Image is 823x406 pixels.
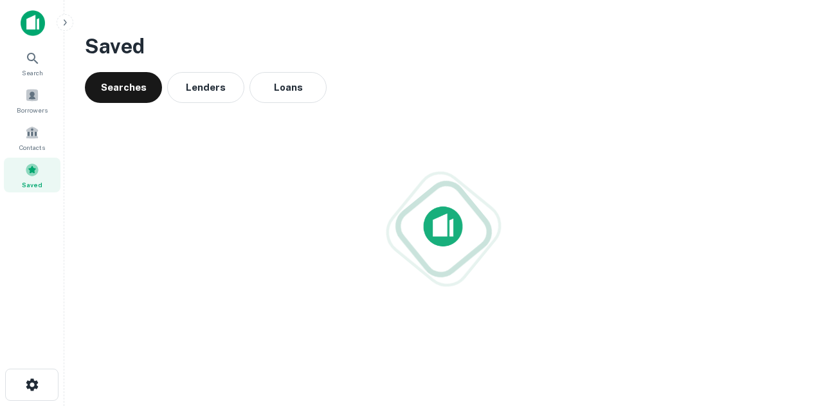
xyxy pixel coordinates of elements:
a: Borrowers [4,83,60,118]
a: Saved [4,158,60,192]
a: Search [4,46,60,80]
span: Borrowers [17,105,48,115]
button: Lenders [167,72,244,103]
span: Contacts [19,142,45,152]
img: capitalize-icon.png [21,10,45,36]
a: Contacts [4,120,60,155]
button: Loans [249,72,327,103]
h3: Saved [85,31,802,62]
span: Search [22,68,43,78]
button: Searches [85,72,162,103]
span: Saved [22,180,42,190]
